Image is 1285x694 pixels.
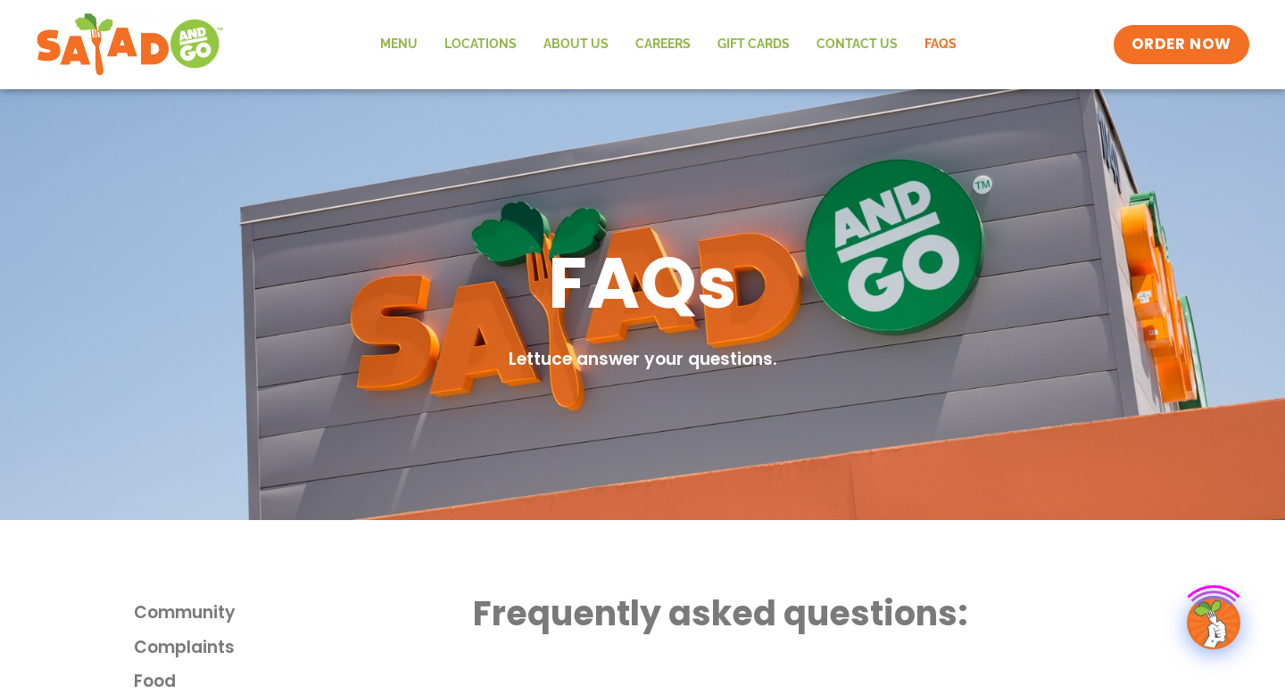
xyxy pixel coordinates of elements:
[367,24,431,65] a: Menu
[530,24,622,65] a: About Us
[134,600,236,626] span: Community
[911,24,970,65] a: FAQs
[622,24,704,65] a: Careers
[548,236,737,329] h1: FAQs
[134,600,473,626] a: Community
[704,24,803,65] a: GIFT CARDS
[1132,34,1231,55] span: ORDER NOW
[431,24,530,65] a: Locations
[134,635,473,661] a: Complaints
[509,347,777,373] h2: Lettuce answer your questions.
[473,591,1151,635] h2: Frequently asked questions:
[134,635,235,661] span: Complaints
[1114,25,1249,64] a: ORDER NOW
[803,24,911,65] a: Contact Us
[367,24,970,65] nav: Menu
[36,9,224,80] img: new-SAG-logo-768×292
